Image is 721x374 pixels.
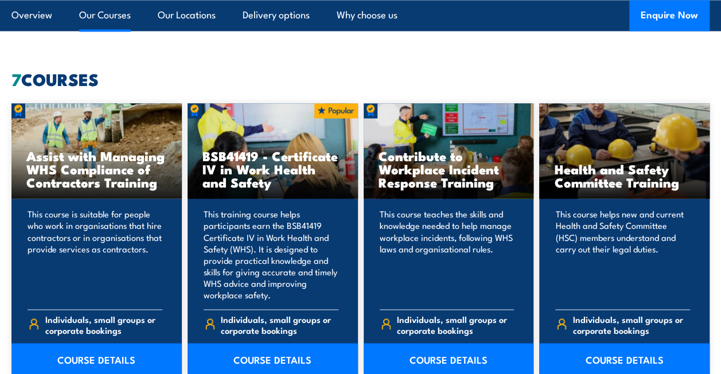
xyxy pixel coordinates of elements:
span: Individuals, small groups or corporate bookings [573,313,690,335]
p: This training course helps participants earn the BSB41419 Certificate IV in Work Health and Safet... [204,208,338,300]
h2: COURSES [11,71,710,87]
span: Individuals, small groups or corporate bookings [45,313,162,335]
span: Individuals, small groups or corporate bookings [397,313,514,335]
strong: 7 [11,66,21,92]
h3: BSB41419 - Certificate IV in Work Health and Safety [202,149,343,189]
p: This course helps new and current Health and Safety Committee (HSC) members understand and carry ... [555,208,690,300]
h3: Health and Safety Committee Training [554,162,695,189]
h3: Assist with Managing WHS Compliance of Contractors Training [26,149,167,189]
h3: Contribute to Workplace Incident Response Training [379,149,519,189]
p: This course is suitable for people who work in organisations that hire contractors or in organisa... [28,208,162,300]
p: This course teaches the skills and knowledge needed to help manage workplace incidents, following... [380,208,515,300]
span: Individuals, small groups or corporate bookings [221,313,338,335]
